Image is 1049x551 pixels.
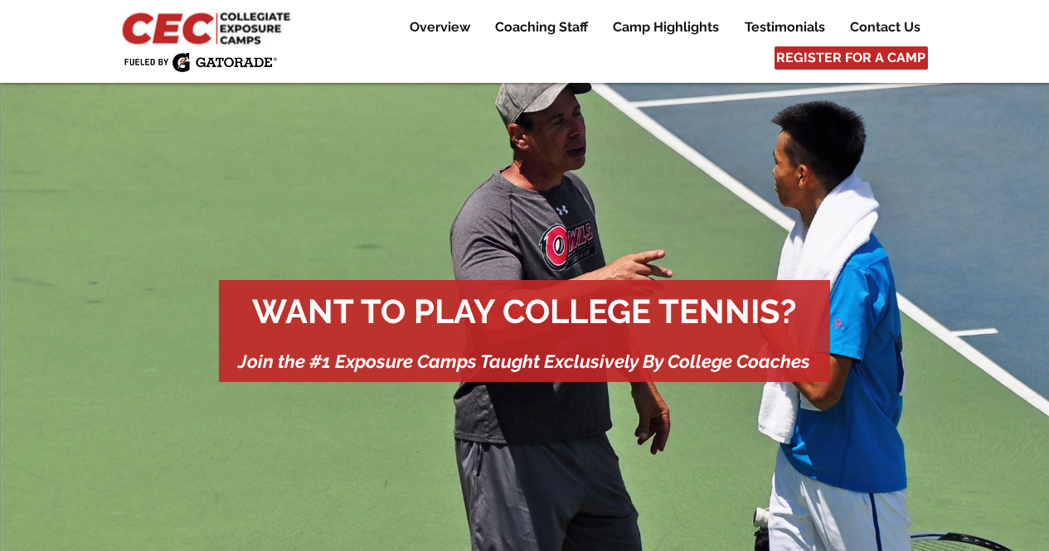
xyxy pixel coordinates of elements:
p: Testimonials [736,17,833,37]
p: Camp Highlights [605,17,727,37]
p: Contact Us [842,17,929,37]
a: REGISTER FOR A CAMP [775,46,928,70]
span: Join the #1 Exposure Camps Taught Exclusively By College Coaches [238,350,810,372]
p: Coaching Staff [487,17,596,37]
a: Coaching Staff [483,17,600,37]
a: Camp Highlights [600,17,731,37]
span: WANT TO PLAY COLLEGE TENNIS? [252,292,796,331]
img: Fueled by Gatorade.png [124,52,277,72]
a: Contact Us [838,17,932,37]
a: Overview [397,17,482,37]
span: REGISTER FOR A CAMP [776,49,925,67]
nav: Site [384,17,932,37]
a: Testimonials [732,17,837,37]
p: Overview [401,17,478,37]
img: CEC Logo Primary_edited.jpg [119,8,298,46]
